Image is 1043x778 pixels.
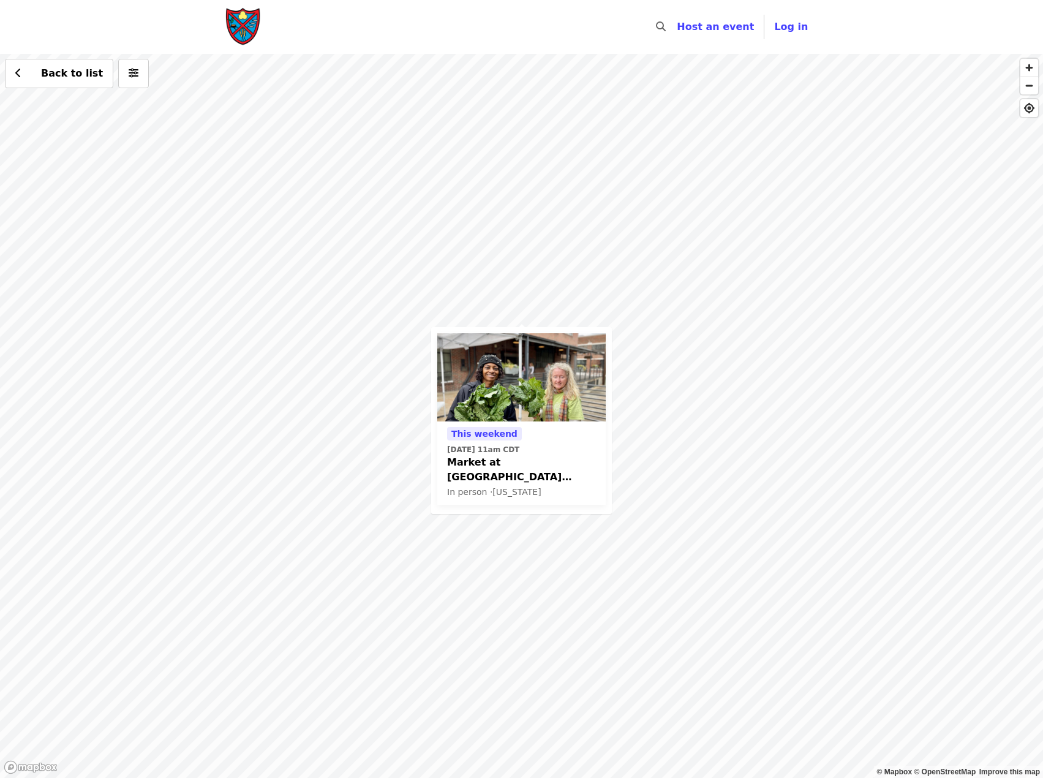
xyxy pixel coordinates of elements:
[41,67,103,79] span: Back to list
[225,7,262,47] img: Society of St. Andrew - Home
[129,67,138,79] i: sliders-h icon
[437,333,606,421] img: Market at Pepper Place Glean Team organized by Society of St. Andrew
[447,487,541,497] span: In person · [US_STATE]
[447,455,596,485] span: Market at [GEOGRAPHIC_DATA] Glean Team
[447,444,519,455] time: [DATE] 11am CDT
[1020,59,1038,77] button: Zoom In
[118,59,149,88] button: More filters (0 selected)
[1020,77,1038,94] button: Zoom Out
[15,67,21,79] i: chevron-left icon
[5,59,113,88] button: Back to list
[451,429,518,439] span: This weekend
[774,21,808,32] span: Log in
[914,768,976,776] a: OpenStreetMap
[1020,99,1038,117] button: Find My Location
[764,15,818,39] button: Log in
[877,768,913,776] a: Mapbox
[673,12,683,42] input: Search
[979,768,1040,776] a: Map feedback
[437,333,606,505] a: See details for "Market at Pepper Place Glean Team"
[656,21,666,32] i: search icon
[677,21,754,32] a: Host an event
[4,760,58,774] a: Mapbox logo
